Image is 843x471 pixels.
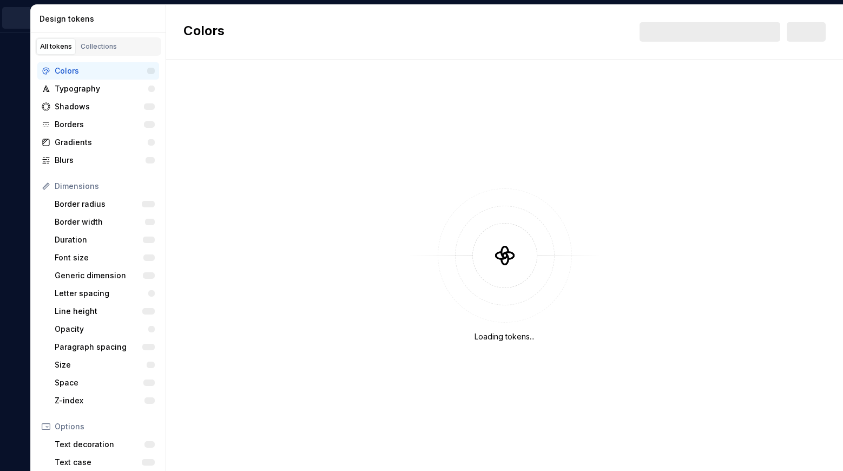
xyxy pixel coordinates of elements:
[81,42,117,51] div: Collections
[50,195,159,213] a: Border radius
[50,356,159,374] a: Size
[37,98,159,115] a: Shadows
[55,377,143,388] div: Space
[40,42,72,51] div: All tokens
[50,338,159,356] a: Paragraph spacing
[50,392,159,409] a: Z-index
[55,359,147,370] div: Size
[55,252,143,263] div: Font size
[55,137,148,148] div: Gradients
[475,331,535,342] div: Loading tokens...
[50,213,159,231] a: Border width
[55,101,144,112] div: Shadows
[55,66,147,76] div: Colors
[50,303,159,320] a: Line height
[55,270,143,281] div: Generic dimension
[183,22,225,42] h2: Colors
[55,395,144,406] div: Z-index
[50,249,159,266] a: Font size
[55,83,148,94] div: Typography
[50,374,159,391] a: Space
[50,320,159,338] a: Opacity
[55,119,144,130] div: Borders
[55,457,142,468] div: Text case
[50,436,159,453] a: Text decoration
[37,116,159,133] a: Borders
[55,217,145,227] div: Border width
[55,342,142,352] div: Paragraph spacing
[37,134,159,151] a: Gradients
[39,14,161,24] div: Design tokens
[37,152,159,169] a: Blurs
[55,324,148,335] div: Opacity
[55,439,144,450] div: Text decoration
[55,181,155,192] div: Dimensions
[55,288,148,299] div: Letter spacing
[55,421,155,432] div: Options
[50,267,159,284] a: Generic dimension
[50,454,159,471] a: Text case
[55,155,146,166] div: Blurs
[55,306,142,317] div: Line height
[37,62,159,80] a: Colors
[50,231,159,248] a: Duration
[50,285,159,302] a: Letter spacing
[37,80,159,97] a: Typography
[55,199,142,210] div: Border radius
[55,234,143,245] div: Duration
